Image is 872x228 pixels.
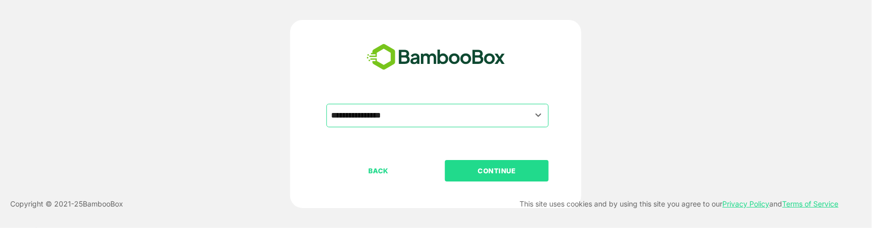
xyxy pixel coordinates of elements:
img: bamboobox [361,40,511,74]
p: BACK [327,165,430,176]
button: Open [531,108,545,122]
p: Copyright © 2021- 25 BambooBox [10,198,123,210]
a: Privacy Policy [723,199,770,208]
p: This site uses cookies and by using this site you agree to our and [520,198,839,210]
button: BACK [326,160,430,181]
p: CONTINUE [446,165,548,176]
button: CONTINUE [445,160,549,181]
a: Terms of Service [783,199,839,208]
